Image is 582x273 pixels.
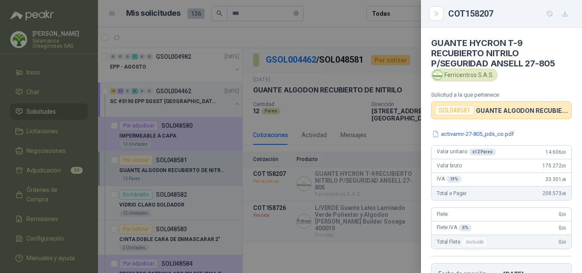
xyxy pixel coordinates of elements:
[559,211,566,217] span: 0
[431,9,441,19] button: Close
[437,211,448,217] span: Flete
[561,191,566,196] span: ,68
[542,163,566,169] span: 175.272
[469,149,496,155] div: x 12 Pares
[559,225,566,231] span: 0
[437,176,461,183] span: IVA
[561,164,566,168] span: ,00
[437,237,489,247] span: Total Flete
[561,177,566,182] span: ,68
[459,224,472,231] div: 0 %
[561,212,566,217] span: ,00
[433,70,442,80] img: Company Logo
[437,149,496,155] span: Valor unitario
[437,190,467,196] span: Total a Pagar
[431,38,572,69] h4: GUANTE HYCRON T-9 RECUBIERTO NITRILO P/SEGURIDAD ANSELL 27-805
[437,224,472,231] span: Flete IVA
[476,107,568,114] p: GUANTE ALGODON RECUBIERTO DE NITRILO
[431,129,515,138] button: activarmr-27-805_pds_co.pdf
[447,176,462,183] div: 19 %
[462,237,487,247] div: Incluido
[561,226,566,230] span: ,00
[431,92,572,98] p: Solicitud a la que pertenece
[561,240,566,244] span: ,00
[435,105,474,115] div: SOL048581
[542,190,566,196] span: 208.573
[561,150,566,155] span: ,00
[448,7,572,20] div: COT158207
[545,149,566,155] span: 14.606
[545,176,566,182] span: 33.301
[559,239,566,245] span: 0
[431,69,498,81] div: Ferricentros S.A.S.
[437,163,461,169] span: Valor bruto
